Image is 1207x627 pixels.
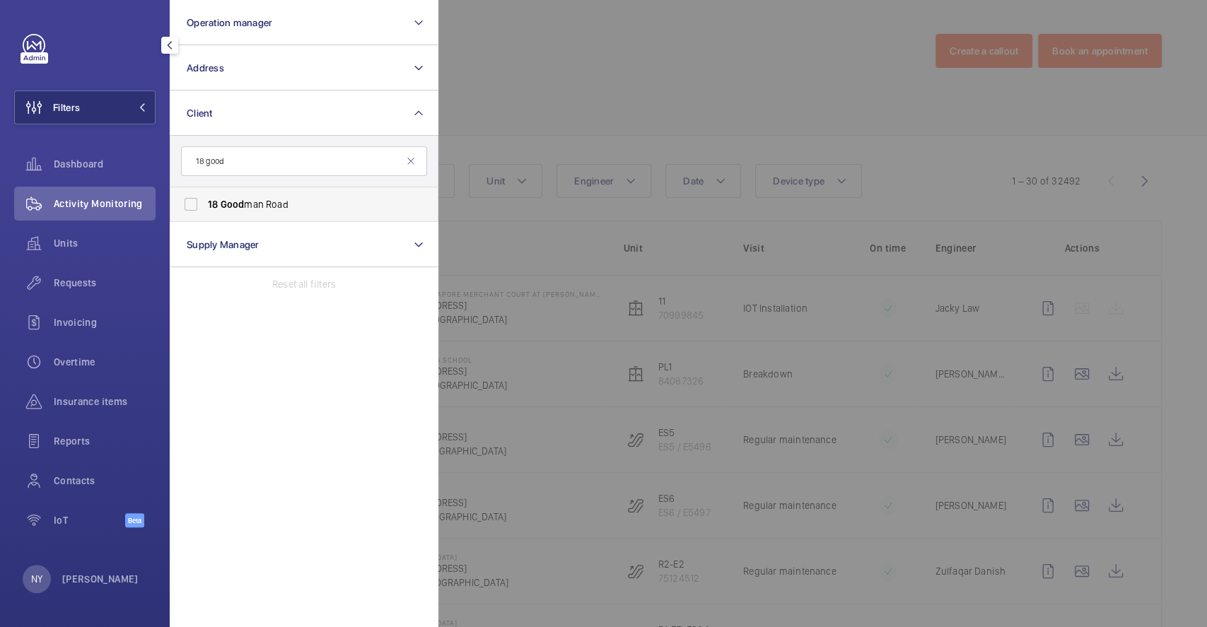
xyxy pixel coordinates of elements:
[14,90,156,124] button: Filters
[54,157,156,171] span: Dashboard
[54,236,156,250] span: Units
[54,434,156,448] span: Reports
[54,513,125,527] span: IoT
[31,572,42,586] p: NY
[125,513,144,527] span: Beta
[54,394,156,409] span: Insurance items
[53,100,80,115] span: Filters
[54,197,156,211] span: Activity Monitoring
[62,572,139,586] p: [PERSON_NAME]
[54,276,156,290] span: Requests
[54,474,156,488] span: Contacts
[54,315,156,329] span: Invoicing
[54,355,156,369] span: Overtime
